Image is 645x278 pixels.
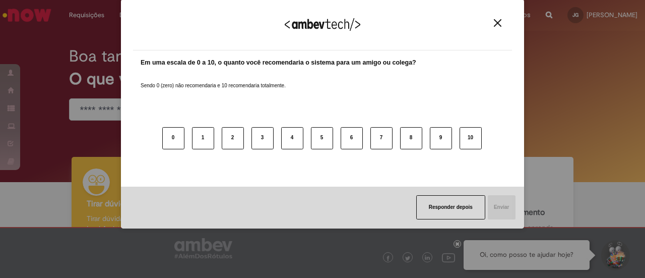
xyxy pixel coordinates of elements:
label: Sendo 0 (zero) não recomendaria e 10 recomendaria totalmente. [141,70,286,89]
button: 0 [162,127,184,149]
button: 6 [341,127,363,149]
button: 9 [430,127,452,149]
img: Logo Ambevtech [285,18,360,31]
label: Em uma escala de 0 a 10, o quanto você recomendaria o sistema para um amigo ou colega? [141,58,416,68]
button: 1 [192,127,214,149]
button: 2 [222,127,244,149]
button: Responder depois [416,195,485,219]
img: Close [494,19,501,27]
button: 4 [281,127,303,149]
button: 3 [251,127,274,149]
button: Close [491,19,504,27]
button: 8 [400,127,422,149]
button: 5 [311,127,333,149]
button: 10 [460,127,482,149]
button: 7 [370,127,393,149]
